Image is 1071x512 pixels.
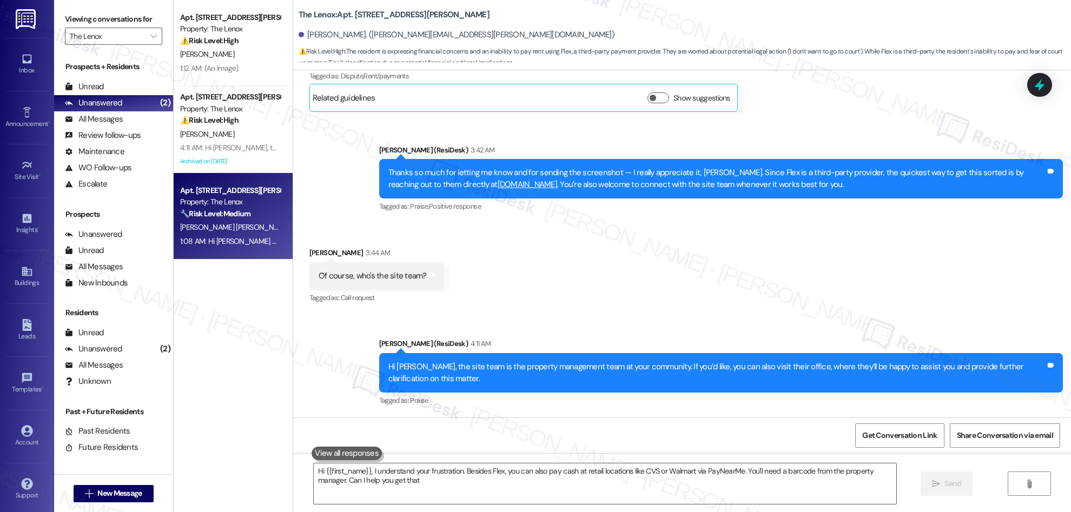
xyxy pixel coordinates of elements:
div: Of course, who's the site team? [319,270,427,282]
div: New Inbounds [65,277,128,289]
div: [PERSON_NAME]. ([PERSON_NAME][EMAIL_ADDRESS][PERSON_NAME][DOMAIN_NAME]) [299,29,614,41]
div: Thanks so much for letting me know and for sending the screenshot — I really appreciate it, [PERS... [388,167,1046,190]
img: ResiDesk Logo [16,9,38,29]
button: Share Conversation via email [950,423,1060,448]
strong: 🔧 Risk Level: Medium [180,209,250,218]
span: [PERSON_NAME] [PERSON_NAME] [180,222,293,232]
span: Rent/payments [363,71,409,81]
label: Viewing conversations for [65,11,162,28]
div: 4:11 AM: Hi [PERSON_NAME], the site team is the property management team at your community. If yo... [180,143,870,152]
div: Unread [65,245,104,256]
div: Tagged as: [309,290,444,305]
span: : The resident is expressing financial concerns and an inability to pay rent using Flex, a third-... [299,46,1071,69]
a: Inbox [5,50,49,79]
div: All Messages [65,261,123,272]
div: All Messages [65,360,123,371]
div: 1:12 AM: (An Image) [180,63,239,73]
div: (2) [157,341,173,357]
div: Unread [65,327,104,338]
div: 3:44 AM [363,247,390,258]
strong: ⚠️ Risk Level: High [180,115,239,125]
div: Residents [54,307,173,318]
div: All Messages [65,114,123,125]
span: New Message [97,488,142,499]
div: Related guidelines [313,92,375,108]
a: Insights • [5,209,49,238]
div: [PERSON_NAME] (ResiDesk) [379,338,1063,353]
div: Property: The Lenox [180,23,280,35]
span: • [37,224,39,232]
a: Account [5,422,49,451]
a: Support [5,475,49,504]
i:  [932,480,940,488]
span: Get Conversation Link [862,430,937,441]
div: Hi [PERSON_NAME], the site team is the property management team at your community. If you’d like,... [388,361,1046,384]
div: (2) [157,95,173,111]
a: [DOMAIN_NAME] [498,179,557,190]
input: All communities [70,28,145,45]
div: Tagged as: [309,68,770,84]
span: Share Conversation via email [957,430,1053,441]
span: Call request [341,293,375,302]
b: The Lenox: Apt. [STREET_ADDRESS][PERSON_NAME] [299,9,490,21]
div: Unread [65,81,104,92]
label: Show suggestions [673,92,730,104]
div: Prospects [54,209,173,220]
div: Past Residents [65,425,130,437]
div: Apt. [STREET_ADDRESS][PERSON_NAME] [180,91,280,103]
i:  [150,32,156,41]
a: Site Visit • [5,156,49,185]
i:  [1025,480,1033,488]
a: Templates • [5,369,49,398]
div: Prospects + Residents [54,61,173,72]
span: Praise , [410,202,428,211]
div: Future Residents [65,442,138,453]
div: Apt. [STREET_ADDRESS][PERSON_NAME] [180,12,280,23]
div: Past + Future Residents [54,406,173,417]
div: Unknown [65,376,111,387]
button: Get Conversation Link [855,423,944,448]
span: [PERSON_NAME] [180,129,234,139]
div: 4:11 AM [468,338,491,349]
span: • [48,118,50,126]
span: Positive response [429,202,481,211]
span: • [39,171,41,179]
div: Property: The Lenox [180,103,280,115]
div: Tagged as: [379,198,1063,214]
div: 1:08 AM: Hi [PERSON_NAME] and [PERSON_NAME], a gentle reminder that payment is due and your curre... [180,236,885,246]
span: Dispute , [341,71,364,81]
textarea: Hi {{first_name}}, I understand your frustration. Besides Flex, you can also pay cash at retail l... [314,463,896,504]
a: Buildings [5,262,49,291]
span: Send [944,478,961,489]
div: Review follow-ups [65,130,141,141]
div: Escalate [65,178,107,190]
div: Property: The Lenox [180,196,280,208]
div: Unanswered [65,343,122,355]
div: Apt. [STREET_ADDRESS][PERSON_NAME] [180,185,280,196]
div: Tagged as: [379,393,1063,408]
span: [PERSON_NAME] [180,49,234,59]
strong: ⚠️ Risk Level: High [299,47,345,56]
div: WO Follow-ups [65,162,131,174]
button: New Message [74,485,154,502]
div: [PERSON_NAME] (ResiDesk) [379,144,1063,159]
div: [PERSON_NAME] [309,247,444,262]
span: • [42,384,43,391]
a: Leads [5,316,49,345]
div: Archived on [DATE] [179,155,281,168]
div: Unanswered [65,229,122,240]
span: Praise [410,396,428,405]
div: Unanswered [65,97,122,109]
div: Maintenance [65,146,124,157]
strong: ⚠️ Risk Level: High [180,36,239,45]
button: Send [921,471,973,496]
i:  [85,489,93,498]
div: 3:42 AM [468,144,494,156]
